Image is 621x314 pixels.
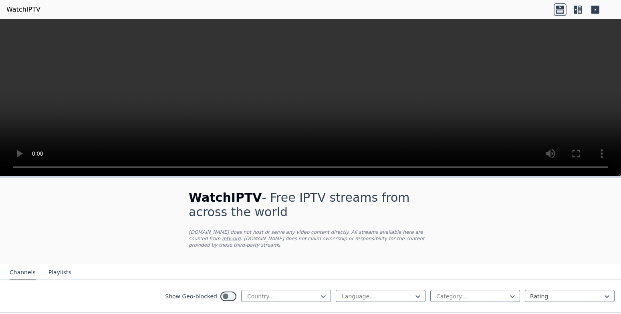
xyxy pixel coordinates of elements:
a: iptv-org [222,236,241,241]
p: [DOMAIN_NAME] does not host or serve any video content directly. All streams available here are s... [189,229,432,248]
a: WatchIPTV [6,5,40,14]
label: Show Geo-blocked [165,292,217,300]
span: WatchIPTV [189,190,262,205]
button: Channels [10,265,36,280]
h1: - Free IPTV streams from across the world [189,190,432,219]
button: Playlists [48,265,71,280]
